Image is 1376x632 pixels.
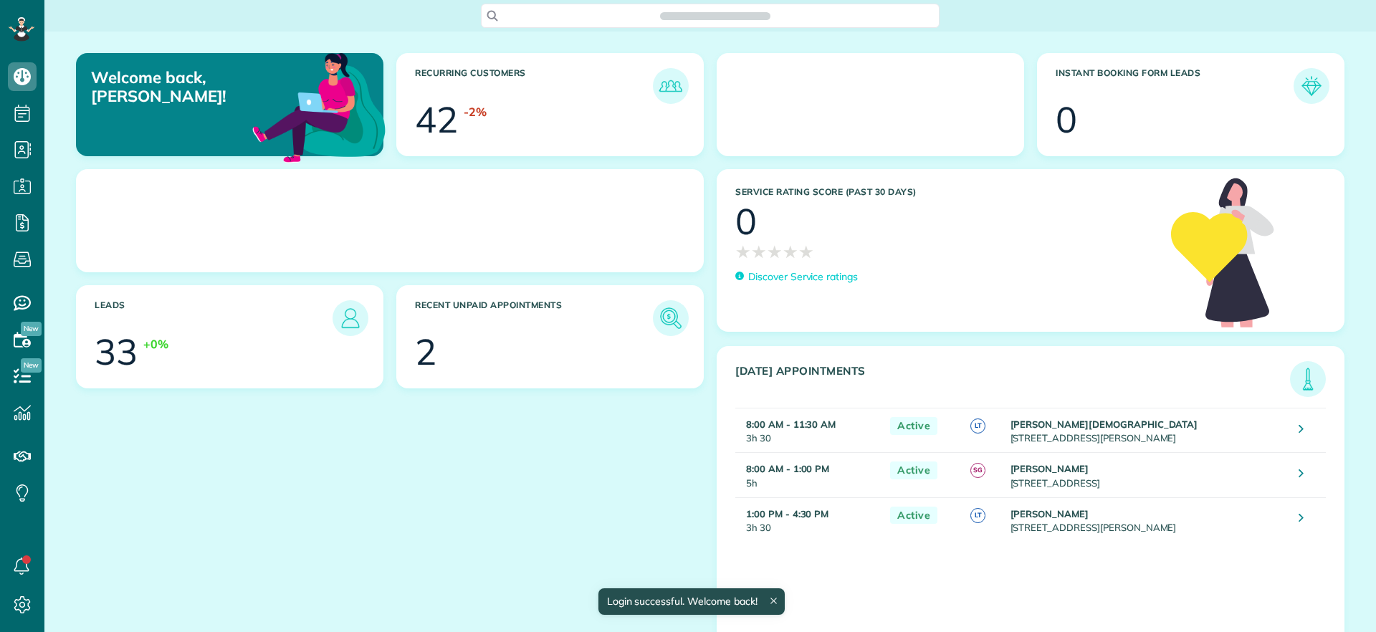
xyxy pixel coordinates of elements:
[890,507,937,525] span: Active
[735,497,883,542] td: 3h 30
[1010,508,1089,520] strong: [PERSON_NAME]
[143,336,168,353] div: +0%
[415,102,458,138] div: 42
[1007,408,1288,453] td: [STREET_ADDRESS][PERSON_NAME]
[1010,418,1198,430] strong: [PERSON_NAME][DEMOGRAPHIC_DATA]
[1297,72,1326,100] img: icon_form_leads-04211a6a04a5b2264e4ee56bc0799ec3eb69b7e499cbb523a139df1d13a81ae0.png
[415,68,653,104] h3: Recurring Customers
[336,304,365,332] img: icon_leads-1bed01f49abd5b7fead27621c3d59655bb73ed531f8eeb49469d10e621d6b896.png
[464,104,487,120] div: -2%
[21,358,42,373] span: New
[656,72,685,100] img: icon_recurring_customers-cf858462ba22bcd05b5a5880d41d6543d210077de5bb9ebc9590e49fd87d84ed.png
[735,239,751,264] span: ★
[674,9,755,23] span: Search ZenMaid…
[415,300,653,336] h3: Recent unpaid appointments
[1007,453,1288,497] td: [STREET_ADDRESS]
[249,37,388,176] img: dashboard_welcome-42a62b7d889689a78055ac9021e634bf52bae3f8056760290aed330b23ab8690.png
[746,418,836,430] strong: 8:00 AM - 11:30 AM
[735,453,883,497] td: 5h
[767,239,783,264] span: ★
[970,508,985,523] span: LT
[91,68,285,106] p: Welcome back, [PERSON_NAME]!
[746,508,828,520] strong: 1:00 PM - 4:30 PM
[21,322,42,336] span: New
[735,365,1290,397] h3: [DATE] Appointments
[1010,463,1089,474] strong: [PERSON_NAME]
[1007,497,1288,542] td: [STREET_ADDRESS][PERSON_NAME]
[735,187,1157,197] h3: Service Rating score (past 30 days)
[970,418,985,434] span: LT
[798,239,814,264] span: ★
[748,269,858,284] p: Discover Service ratings
[890,461,937,479] span: Active
[890,417,937,435] span: Active
[735,408,883,453] td: 3h 30
[1056,68,1294,104] h3: Instant Booking Form Leads
[735,204,757,239] div: 0
[746,463,829,474] strong: 8:00 AM - 1:00 PM
[783,239,798,264] span: ★
[95,334,138,370] div: 33
[1294,365,1322,393] img: icon_todays_appointments-901f7ab196bb0bea1936b74009e4eb5ffbc2d2711fa7634e0d609ed5ef32b18b.png
[751,239,767,264] span: ★
[598,588,784,615] div: Login successful. Welcome back!
[970,463,985,478] span: SG
[735,269,858,284] a: Discover Service ratings
[95,300,333,336] h3: Leads
[1056,102,1077,138] div: 0
[415,334,436,370] div: 2
[656,304,685,332] img: icon_unpaid_appointments-47b8ce3997adf2238b356f14209ab4cced10bd1f174958f3ca8f1d0dd7fffeee.png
